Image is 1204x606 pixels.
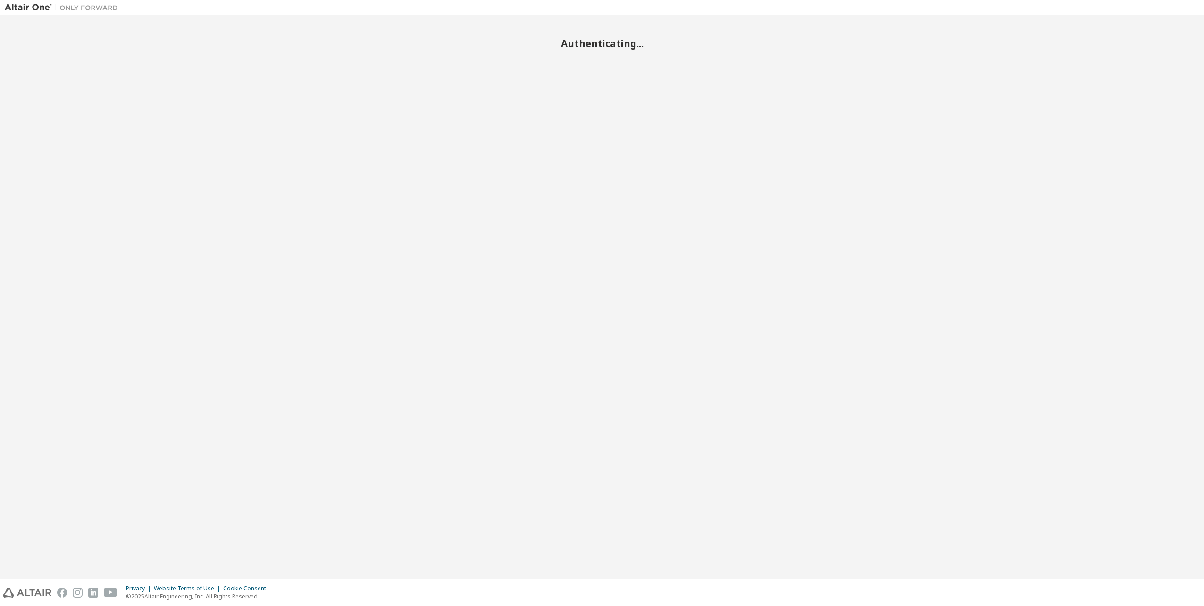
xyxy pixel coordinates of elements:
div: Privacy [126,585,154,592]
img: youtube.svg [104,588,117,598]
img: facebook.svg [57,588,67,598]
h2: Authenticating... [5,37,1199,50]
div: Website Terms of Use [154,585,223,592]
p: © 2025 Altair Engineering, Inc. All Rights Reserved. [126,592,272,600]
img: Altair One [5,3,123,12]
img: linkedin.svg [88,588,98,598]
img: altair_logo.svg [3,588,51,598]
img: instagram.svg [73,588,83,598]
div: Cookie Consent [223,585,272,592]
